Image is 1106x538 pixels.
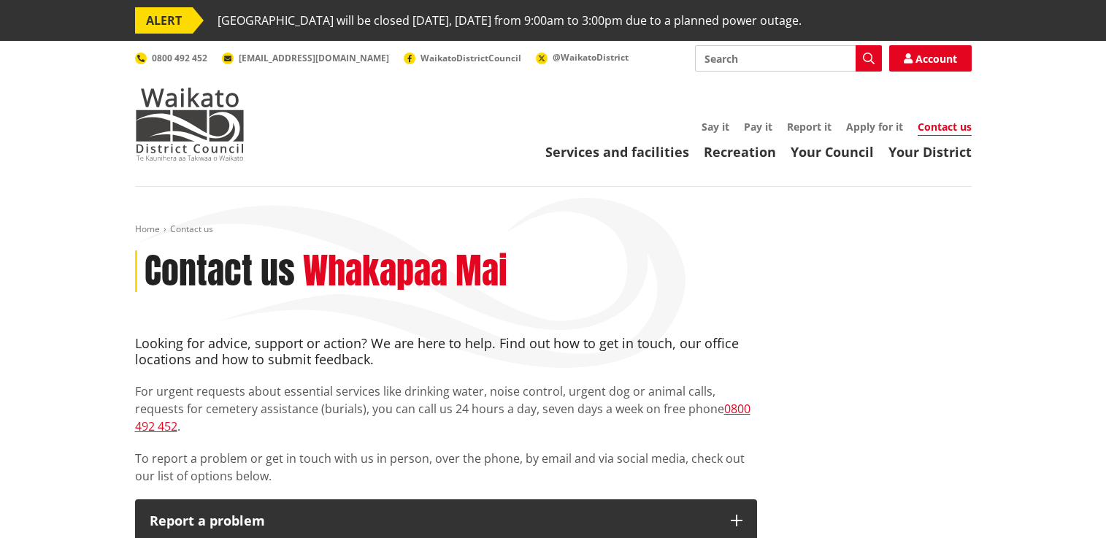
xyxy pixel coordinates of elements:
[704,143,776,161] a: Recreation
[303,250,507,293] h2: Whakapaa Mai
[135,223,972,236] nav: breadcrumb
[135,88,245,161] img: Waikato District Council - Te Kaunihera aa Takiwaa o Waikato
[889,45,972,72] a: Account
[135,223,160,235] a: Home
[918,120,972,136] a: Contact us
[170,223,213,235] span: Contact us
[791,143,874,161] a: Your Council
[135,401,750,434] a: 0800 492 452
[404,52,521,64] a: WaikatoDistrictCouncil
[536,51,629,64] a: @WaikatoDistrict
[744,120,772,134] a: Pay it
[135,336,757,367] h4: Looking for advice, support or action? We are here to help. Find out how to get in touch, our off...
[150,514,716,529] p: Report a problem
[145,250,295,293] h1: Contact us
[787,120,832,134] a: Report it
[545,143,689,161] a: Services and facilities
[695,45,882,72] input: Search input
[846,120,903,134] a: Apply for it
[135,450,757,485] p: To report a problem or get in touch with us in person, over the phone, by email and via social me...
[420,52,521,64] span: WaikatoDistrictCouncil
[135,7,193,34] span: ALERT
[222,52,389,64] a: [EMAIL_ADDRESS][DOMAIN_NAME]
[239,52,389,64] span: [EMAIL_ADDRESS][DOMAIN_NAME]
[888,143,972,161] a: Your District
[135,52,207,64] a: 0800 492 452
[553,51,629,64] span: @WaikatoDistrict
[152,52,207,64] span: 0800 492 452
[702,120,729,134] a: Say it
[218,7,802,34] span: [GEOGRAPHIC_DATA] will be closed [DATE], [DATE] from 9:00am to 3:00pm due to a planned power outage.
[135,383,757,435] p: For urgent requests about essential services like drinking water, noise control, urgent dog or an...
